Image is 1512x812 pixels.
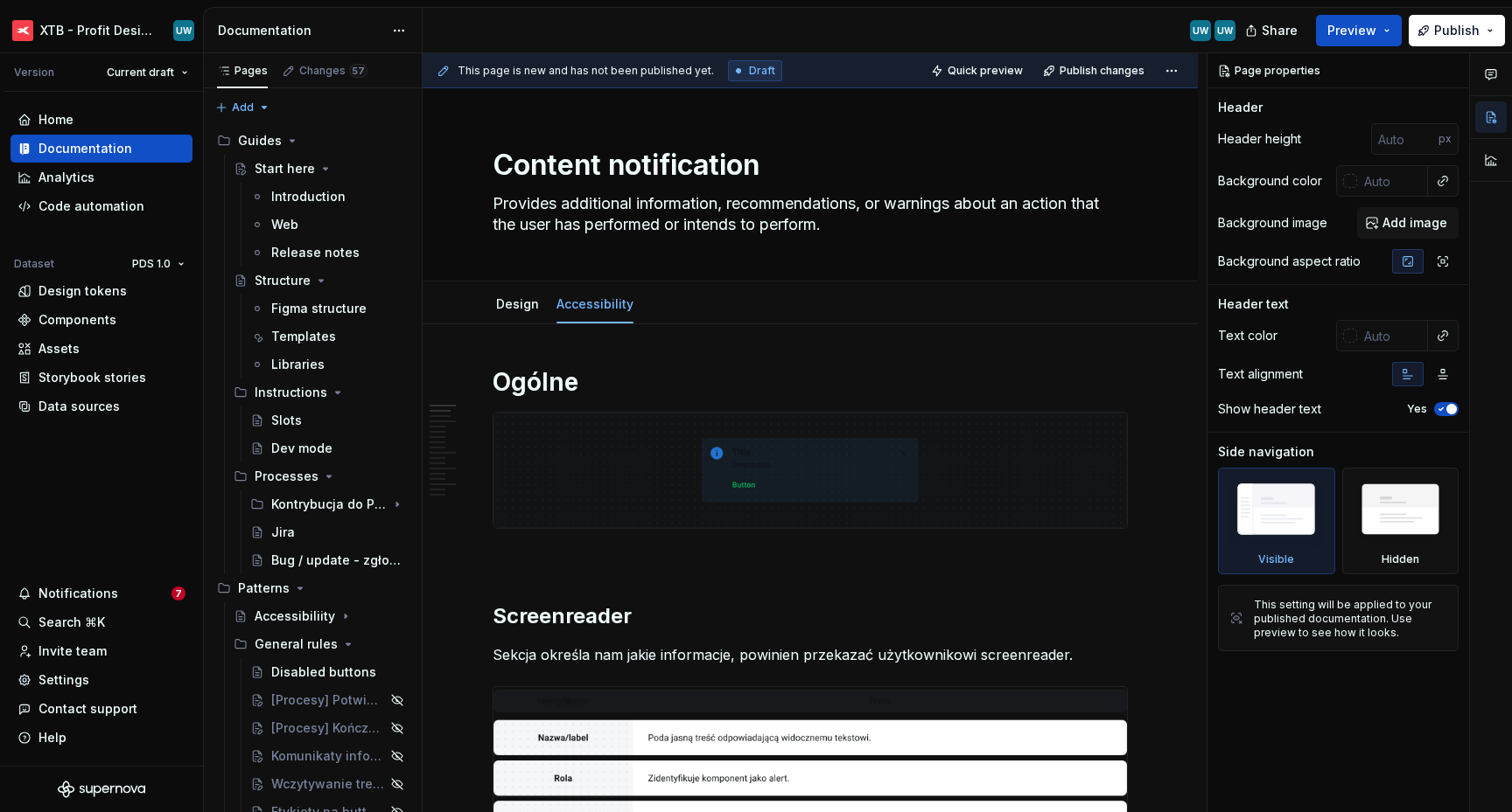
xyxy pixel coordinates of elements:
textarea: Content notification [489,144,1124,186]
div: Dev mode [271,440,332,457]
div: General rules [227,630,415,658]
a: Storybook stories [10,364,192,392]
a: [Procesy] Kończenie procesu [243,714,415,742]
h2: Screenreader [493,602,1128,630]
button: Help [10,724,192,752]
img: 69bde2f7-25a0-4577-ad58-aa8b0b39a544.png [12,20,33,41]
div: Code automation [38,198,144,215]
a: Wczytywanie treści [243,770,415,798]
a: Documentation [10,135,192,163]
div: UW [1217,24,1233,38]
p: Sekcja określa nam jakie informacje, powinien przekazać użytkownikowi screenreader. [493,644,1128,665]
div: [Procesy] Potwierdzenie wyboru [271,691,385,709]
a: Introduction [243,183,415,211]
div: Introduction [271,188,346,205]
div: Components [38,311,116,329]
a: [Procesy] Potwierdzenie wyboru [243,686,415,714]
div: Processes [227,462,415,490]
div: Bug / update - zgłoszenia [271,552,404,569]
div: Templates [271,328,336,345]
span: This page is new and has not been published yet. [458,64,714,78]
div: Show header text [1218,400,1321,418]
span: Share [1262,22,1298,39]
div: Patterns [210,574,415,602]
a: Release notes [243,239,415,267]
div: Release notes [271,244,360,261]
div: Search ⌘K [38,614,105,631]
div: Text alignment [1218,365,1303,383]
div: Notifications [38,585,118,602]
div: Guides [238,132,282,149]
div: Invite team [38,642,107,660]
a: Accessibiliity [227,602,415,630]
div: Pages [217,64,268,78]
button: Search ⌘K [10,608,192,636]
div: Accessibiliity [255,607,335,625]
div: Start here [255,160,315,177]
p: px [1438,132,1452,146]
img: 5eba1505-86fc-413e-8a65-fe73f8c9d495.png [493,413,1127,528]
div: Hidden [1342,468,1459,574]
div: Visible [1258,552,1294,566]
div: Processes [255,468,318,485]
div: Background image [1218,214,1327,232]
button: Contact support [10,695,192,723]
button: Preview [1316,15,1402,46]
span: Publish [1434,22,1480,39]
button: Share [1236,15,1309,46]
div: UW [1193,24,1208,38]
div: Text color [1218,327,1277,344]
div: UW [176,24,192,38]
a: Analytics [10,163,192,191]
a: Data sources [10,392,192,420]
div: [Procesy] Kończenie procesu [271,719,385,737]
a: Figma structure [243,295,415,323]
a: Templates [243,323,415,350]
span: Current draft [107,66,174,80]
a: Bug / update - zgłoszenia [243,546,415,574]
a: Home [10,106,192,134]
span: PDS 1.0 [132,257,171,271]
div: Wczytywanie treści [271,775,385,793]
button: Add image [1357,207,1459,239]
a: Dev mode [243,434,415,462]
div: Jira [271,524,295,541]
input: Auto [1371,123,1438,155]
a: Assets [10,335,192,363]
a: Slots [243,406,415,434]
span: Publish changes [1060,64,1144,78]
span: Preview [1327,22,1376,39]
div: Assets [38,340,80,357]
div: Changes [299,64,367,78]
button: Notifications7 [10,580,192,607]
div: Patterns [238,580,290,597]
a: Disabled buttons [243,658,415,686]
textarea: Provides additional information, recommendations, or warnings about an action that the user has p... [489,190,1124,239]
span: 57 [349,64,367,78]
a: Accessibility [556,296,633,311]
span: Add [232,101,254,115]
h1: Ogólne [493,366,1128,398]
a: Components [10,306,192,334]
div: Slots [271,412,302,429]
input: Auto [1357,165,1428,197]
span: 7 [171,586,185,600]
div: Storybook stories [38,369,146,386]
span: Add image [1382,214,1447,232]
div: Side navigation [1218,443,1314,461]
div: Kontrybucja do PDS [243,490,415,518]
button: Publish [1409,15,1505,46]
svg: Supernova Logo [58,781,145,798]
button: XTB - Profit Design SystemUW [3,11,199,49]
div: Documentation [218,22,383,39]
a: Start here [227,155,415,183]
div: Disabled buttons [271,663,376,681]
button: Publish changes [1038,59,1152,83]
div: Accessibility [549,285,640,322]
div: Analytics [38,169,94,186]
div: Komunikaty informujące o statusie procesu [271,747,385,765]
div: Structure [255,272,311,289]
a: Design [496,296,539,311]
div: Guides [210,127,415,155]
div: Background color [1218,172,1322,190]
